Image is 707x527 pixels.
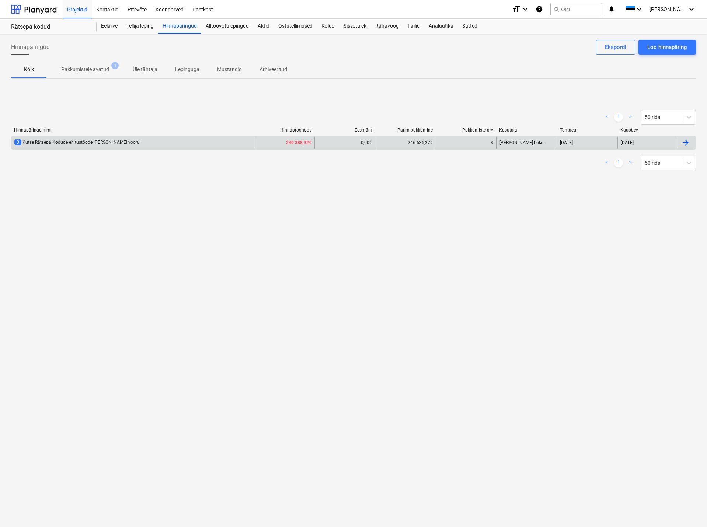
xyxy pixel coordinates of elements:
div: Tähtaeg [560,128,615,133]
a: Eelarve [97,19,122,34]
div: Pakkumiste arv [439,128,494,133]
div: Ekspordi [605,42,626,52]
i: keyboard_arrow_down [687,5,696,14]
button: Otsi [550,3,602,15]
i: notifications [608,5,615,14]
span: 3 [14,139,21,145]
a: Tellija leping [122,19,158,34]
i: keyboard_arrow_down [521,5,530,14]
div: [PERSON_NAME] Loks [496,137,557,149]
span: [PERSON_NAME] Loks [649,6,686,12]
div: 3 [491,140,493,145]
a: Sätted [458,19,482,34]
div: 0,00€ [314,137,375,149]
a: Previous page [602,113,611,122]
button: Loo hinnapäring [638,40,696,55]
div: Eesmärk [317,128,372,133]
span: 1 [111,62,119,69]
span: Hinnapäringud [11,43,50,52]
a: Analüütika [424,19,458,34]
p: Kõik [20,66,38,73]
span: search [554,6,560,12]
p: Üle tähtaja [133,66,157,73]
p: Lepinguga [175,66,199,73]
div: Hinnaprognoos [257,128,311,133]
b: 240 388,32€ [286,140,311,145]
button: Ekspordi [596,40,635,55]
i: keyboard_arrow_down [635,5,644,14]
div: 246 636,27€ [375,137,435,149]
a: Kulud [317,19,339,34]
i: Abikeskus [536,5,543,14]
div: Parim pakkumine [378,128,433,133]
a: Sissetulek [339,19,371,34]
a: Ostutellimused [274,19,317,34]
div: Hinnapäringu nimi [14,128,251,133]
div: Loo hinnapäring [647,42,687,52]
div: [DATE] [621,140,634,145]
a: Page 1 is your current page [614,113,623,122]
a: Page 1 is your current page [614,158,623,167]
a: Next page [626,158,635,167]
div: [DATE] [560,140,573,145]
div: Kasutaja [499,128,554,133]
p: Arhiveeritud [260,66,287,73]
a: Failid [403,19,424,34]
a: Rahavoog [371,19,403,34]
p: Pakkumistele avatud [61,66,109,73]
div: Kuupäev [620,128,675,133]
i: format_size [512,5,521,14]
a: Hinnapäringud [158,19,201,34]
a: Alltöövõtulepingud [201,19,253,34]
div: Rätsepa kodud [11,23,88,31]
a: Next page [626,113,635,122]
p: Mustandid [217,66,242,73]
a: Aktid [253,19,274,34]
a: Previous page [602,158,611,167]
div: Kutse Rätsepa Kodude ehitustööde [PERSON_NAME] vooru [14,139,140,146]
